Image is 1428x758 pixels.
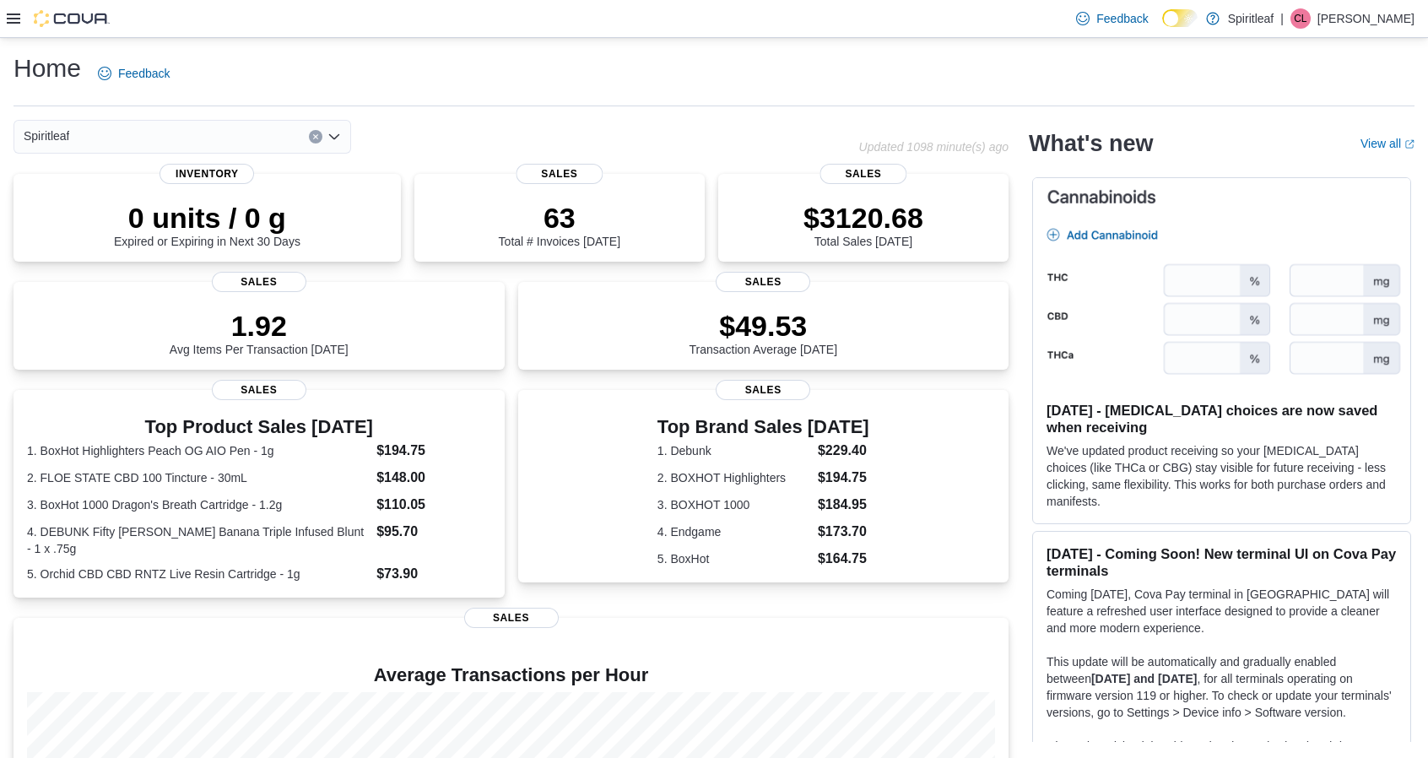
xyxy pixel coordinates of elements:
p: This update will be automatically and gradually enabled between , for all terminals operating on ... [1047,653,1397,721]
dt: 2. FLOE STATE CBD 100 Tincture - 30mL [27,469,370,486]
span: Sales [212,272,306,292]
dt: 3. BOXHOT 1000 [657,496,811,513]
input: Dark Mode [1162,9,1198,27]
dt: 4. DEBUNK Fifty [PERSON_NAME] Banana Triple Infused Blunt - 1 x .75g [27,523,370,557]
dt: 1. Debunk [657,442,811,459]
a: View allExternal link [1360,137,1414,150]
div: Total # Invoices [DATE] [499,201,620,248]
p: Coming [DATE], Cova Pay terminal in [GEOGRAPHIC_DATA] will feature a refreshed user interface des... [1047,586,1397,636]
p: Spiritleaf [1228,8,1274,29]
dt: 5. BoxHot [657,550,811,567]
dd: $73.90 [376,564,490,584]
dd: $194.75 [376,441,490,461]
dd: $173.70 [818,522,869,542]
div: Transaction Average [DATE] [689,309,837,356]
span: Inventory [160,164,254,184]
span: Sales [516,164,603,184]
dt: 4. Endgame [657,523,811,540]
span: CL [1294,8,1306,29]
svg: External link [1404,139,1414,149]
p: 0 units / 0 g [114,201,300,235]
div: Avg Items Per Transaction [DATE] [170,309,349,356]
dd: $194.75 [818,468,869,488]
p: $3120.68 [803,201,923,235]
h3: [DATE] - [MEDICAL_DATA] choices are now saved when receiving [1047,402,1397,436]
h3: Top Brand Sales [DATE] [657,417,869,437]
h1: Home [14,51,81,85]
span: Sales [819,164,906,184]
img: Cova [34,10,110,27]
p: | [1280,8,1284,29]
p: 63 [499,201,620,235]
h3: [DATE] - Coming Soon! New terminal UI on Cova Pay terminals [1047,545,1397,579]
h2: What's new [1029,130,1153,157]
dd: $95.70 [376,522,490,542]
dt: 3. BoxHot 1000 Dragon's Breath Cartridge - 1.2g [27,496,370,513]
div: Total Sales [DATE] [803,201,923,248]
button: Open list of options [327,130,341,143]
span: Sales [464,608,559,628]
p: Updated 1098 minute(s) ago [859,140,1009,154]
span: Feedback [1096,10,1148,27]
h4: Average Transactions per Hour [27,665,995,685]
span: Feedback [118,65,170,82]
div: Carol-Lynn P [1290,8,1311,29]
strong: [DATE] and [DATE] [1091,672,1197,685]
h3: Top Product Sales [DATE] [27,417,491,437]
dd: $229.40 [818,441,869,461]
span: Spiritleaf [24,126,69,146]
dt: 1. BoxHot Highlighters Peach OG AIO Pen - 1g [27,442,370,459]
span: Sales [716,272,810,292]
p: We've updated product receiving so your [MEDICAL_DATA] choices (like THCa or CBG) stay visible fo... [1047,442,1397,510]
dd: $110.05 [376,495,490,515]
dt: 2. BOXHOT Highlighters [657,469,811,486]
button: Clear input [309,130,322,143]
p: $49.53 [689,309,837,343]
span: Dark Mode [1162,27,1163,28]
dd: $164.75 [818,549,869,569]
p: 1.92 [170,309,349,343]
a: Feedback [1069,2,1155,35]
dd: $184.95 [818,495,869,515]
a: Feedback [91,57,176,90]
p: [PERSON_NAME] [1317,8,1414,29]
div: Expired or Expiring in Next 30 Days [114,201,300,248]
span: Sales [212,380,306,400]
dd: $148.00 [376,468,490,488]
dt: 5. Orchid CBD CBD RNTZ Live Resin Cartridge - 1g [27,566,370,582]
span: Sales [716,380,810,400]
